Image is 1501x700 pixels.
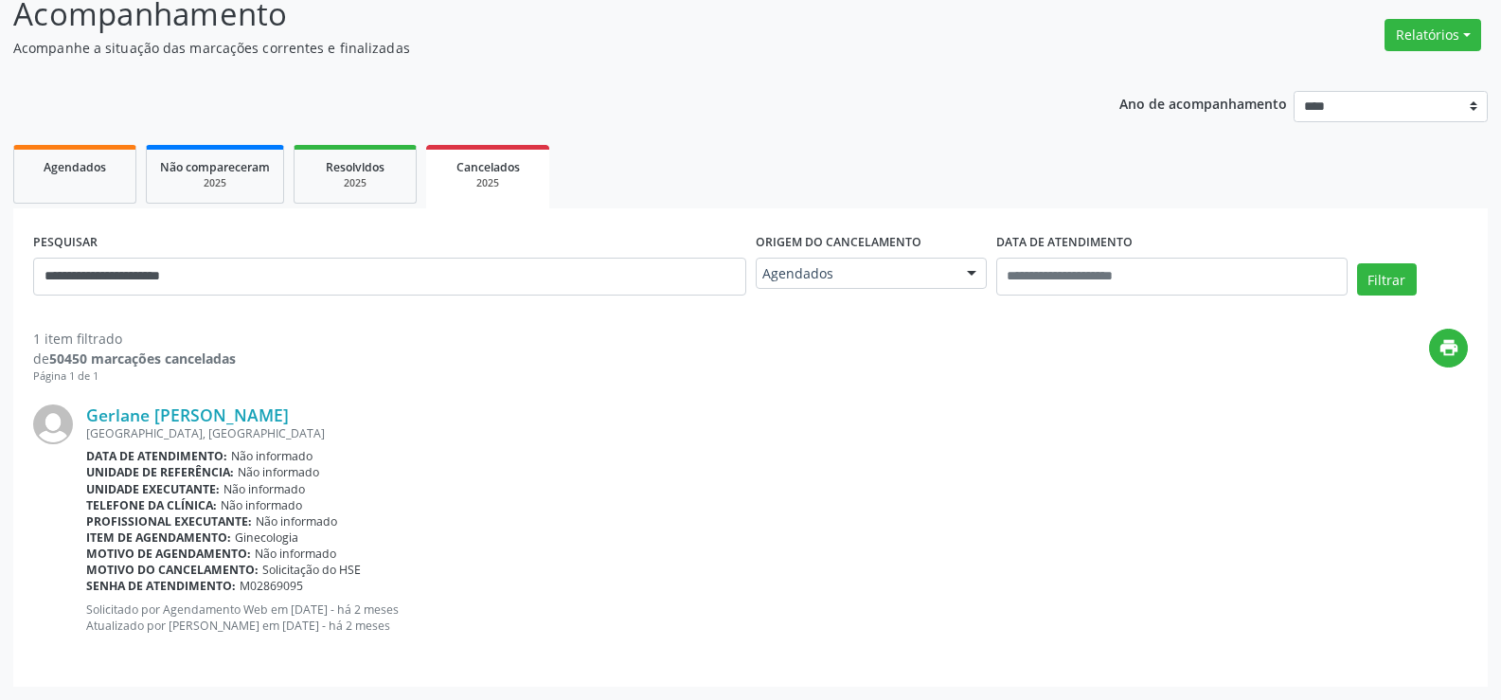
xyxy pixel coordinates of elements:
[33,228,98,258] label: PESQUISAR
[86,529,231,546] b: Item de agendamento:
[1385,19,1481,51] button: Relatórios
[86,601,1468,634] p: Solicitado por Agendamento Web em [DATE] - há 2 meses Atualizado por [PERSON_NAME] em [DATE] - há...
[33,349,236,368] div: de
[86,562,259,578] b: Motivo do cancelamento:
[160,176,270,190] div: 2025
[996,228,1133,258] label: DATA DE ATENDIMENTO
[223,481,305,497] span: Não informado
[256,513,337,529] span: Não informado
[86,464,234,480] b: Unidade de referência:
[1429,329,1468,368] button: print
[762,264,948,283] span: Agendados
[86,404,289,425] a: Gerlane [PERSON_NAME]
[13,38,1045,58] p: Acompanhe a situação das marcações correntes e finalizadas
[255,546,336,562] span: Não informado
[33,329,236,349] div: 1 item filtrado
[456,159,520,175] span: Cancelados
[49,350,236,368] strong: 50450 marcações canceladas
[439,176,536,190] div: 2025
[86,546,251,562] b: Motivo de agendamento:
[756,228,921,258] label: Origem do cancelamento
[33,368,236,385] div: Página 1 de 1
[231,448,313,464] span: Não informado
[240,578,303,594] span: M02869095
[262,562,361,578] span: Solicitação do HSE
[33,404,73,444] img: img
[238,464,319,480] span: Não informado
[86,448,227,464] b: Data de atendimento:
[44,159,106,175] span: Agendados
[1438,337,1459,358] i: print
[1119,91,1287,115] p: Ano de acompanhamento
[86,425,1468,441] div: [GEOGRAPHIC_DATA], [GEOGRAPHIC_DATA]
[221,497,302,513] span: Não informado
[308,176,402,190] div: 2025
[235,529,298,546] span: Ginecologia
[86,481,220,497] b: Unidade executante:
[86,513,252,529] b: Profissional executante:
[86,578,236,594] b: Senha de atendimento:
[86,497,217,513] b: Telefone da clínica:
[1357,263,1417,296] button: Filtrar
[160,159,270,175] span: Não compareceram
[326,159,384,175] span: Resolvidos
